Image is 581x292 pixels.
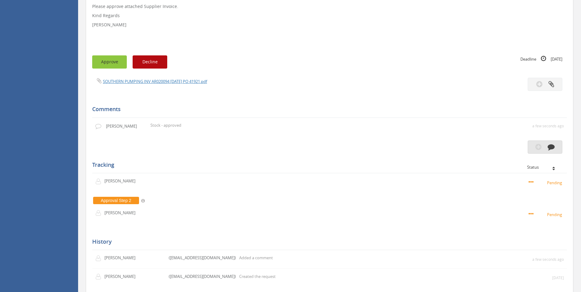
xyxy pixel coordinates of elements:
small: a few seconds ago [532,257,564,262]
small: Pending [529,179,564,186]
h5: History [92,239,562,245]
p: Stock - approved [150,122,426,128]
div: Status [527,165,562,169]
img: user-icon.png [95,274,104,280]
small: a few seconds ago [532,123,564,129]
button: Approve [92,55,127,69]
p: [PERSON_NAME] [104,274,140,279]
small: [DATE] [552,275,564,280]
small: Deadline [DATE] [520,55,562,62]
p: [PERSON_NAME] [92,22,567,28]
p: [PERSON_NAME] [104,255,140,261]
p: Added a comment [239,255,273,261]
img: user-icon.png [95,210,104,216]
p: Kind Regards [92,13,567,19]
h5: Comments [92,106,562,112]
p: [PERSON_NAME] [104,210,140,216]
a: SOUTHERN PUMPING INV AR020094 [DATE] PO 41921.pdf [103,79,207,84]
button: Decline [133,55,167,69]
p: Created the request [239,274,276,279]
small: Pending [529,211,564,218]
p: Please approve attached Supplier Invoice. [92,3,567,9]
h5: Tracking [92,162,562,168]
img: user-icon.png [95,178,104,185]
p: ([EMAIL_ADDRESS][DOMAIN_NAME]) [169,255,236,261]
img: user-icon.png [95,255,104,261]
p: [PERSON_NAME] [104,178,140,184]
span: Approval Step 2 [93,197,139,204]
p: [PERSON_NAME] [106,123,141,129]
p: ([EMAIL_ADDRESS][DOMAIN_NAME]) [169,274,236,279]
